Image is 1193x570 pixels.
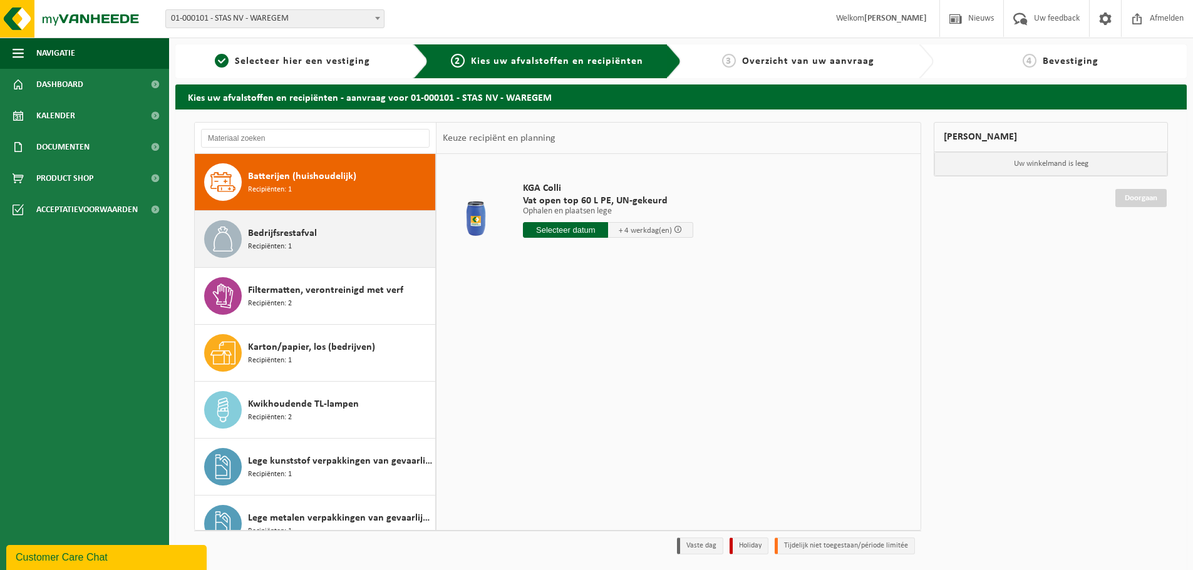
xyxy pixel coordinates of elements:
span: Batterijen (huishoudelijk) [248,169,356,184]
span: Kwikhoudende TL-lampen [248,397,359,412]
span: Recipiënten: 1 [248,241,292,253]
button: Lege metalen verpakkingen van gevaarlijke stoffen Recipiënten: 1 [195,496,436,552]
span: Bevestiging [1043,56,1098,66]
span: Recipiënten: 2 [248,412,292,424]
button: Batterijen (huishoudelijk) Recipiënten: 1 [195,154,436,211]
span: Lege kunststof verpakkingen van gevaarlijke stoffen [248,454,432,469]
span: Kies uw afvalstoffen en recipiënten [471,56,643,66]
button: Lege kunststof verpakkingen van gevaarlijke stoffen Recipiënten: 1 [195,439,436,496]
span: Bedrijfsrestafval [248,226,317,241]
span: KGA Colli [523,182,693,195]
span: 4 [1023,54,1036,68]
span: Recipiënten: 2 [248,298,292,310]
button: Filtermatten, verontreinigd met verf Recipiënten: 2 [195,268,436,325]
h2: Kies uw afvalstoffen en recipiënten - aanvraag voor 01-000101 - STAS NV - WAREGEM [175,84,1187,109]
span: 1 [215,54,229,68]
span: Recipiënten: 1 [248,355,292,367]
li: Vaste dag [677,537,723,554]
strong: [PERSON_NAME] [864,14,927,23]
p: Ophalen en plaatsen lege [523,207,693,216]
span: Recipiënten: 1 [248,526,292,537]
div: [PERSON_NAME] [934,122,1168,152]
span: Lege metalen verpakkingen van gevaarlijke stoffen [248,511,432,526]
div: Keuze recipiënt en planning [436,123,562,154]
a: 1Selecteer hier een vestiging [182,54,403,69]
button: Kwikhoudende TL-lampen Recipiënten: 2 [195,382,436,439]
a: Doorgaan [1115,189,1167,207]
input: Selecteer datum [523,222,608,238]
input: Materiaal zoeken [201,129,430,148]
span: 01-000101 - STAS NV - WAREGEM [165,9,385,28]
span: Acceptatievoorwaarden [36,194,138,225]
span: Recipiënten: 1 [248,469,292,481]
li: Holiday [730,537,768,554]
span: Documenten [36,131,90,163]
iframe: chat widget [6,542,209,570]
span: Karton/papier, los (bedrijven) [248,340,375,355]
span: 3 [722,54,736,68]
span: Recipiënten: 1 [248,184,292,196]
span: Product Shop [36,163,93,194]
span: Vat open top 60 L PE, UN-gekeurd [523,195,693,207]
button: Karton/papier, los (bedrijven) Recipiënten: 1 [195,325,436,382]
span: Dashboard [36,69,83,100]
span: Overzicht van uw aanvraag [742,56,874,66]
span: + 4 werkdag(en) [619,226,672,235]
span: Navigatie [36,38,75,69]
p: Uw winkelmand is leeg [934,152,1167,176]
span: 2 [451,54,465,68]
span: Selecteer hier een vestiging [235,56,370,66]
span: Filtermatten, verontreinigd met verf [248,283,403,298]
li: Tijdelijk niet toegestaan/période limitée [775,537,915,554]
span: Kalender [36,100,75,131]
button: Bedrijfsrestafval Recipiënten: 1 [195,211,436,268]
span: 01-000101 - STAS NV - WAREGEM [166,10,384,28]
